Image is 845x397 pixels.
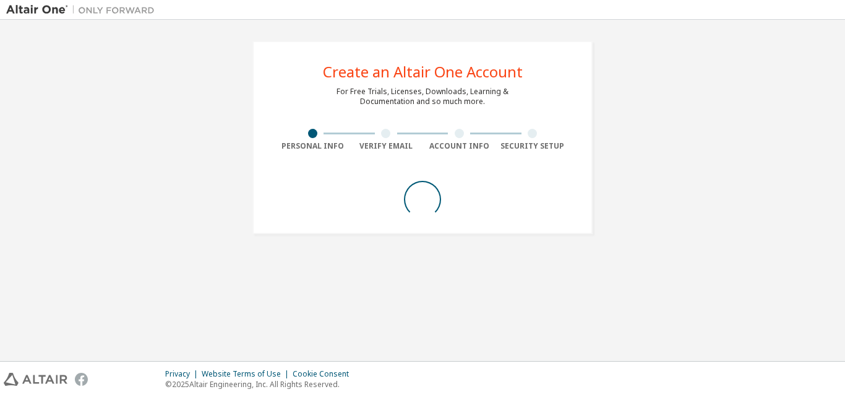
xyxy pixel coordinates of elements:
[165,379,356,390] p: © 2025 Altair Engineering, Inc. All Rights Reserved.
[165,369,202,379] div: Privacy
[337,87,508,107] div: For Free Trials, Licenses, Downloads, Learning & Documentation and so much more.
[276,141,350,151] div: Personal Info
[350,141,423,151] div: Verify Email
[4,373,67,386] img: altair_logo.svg
[293,369,356,379] div: Cookie Consent
[422,141,496,151] div: Account Info
[75,373,88,386] img: facebook.svg
[6,4,161,16] img: Altair One
[323,64,523,79] div: Create an Altair One Account
[496,141,570,151] div: Security Setup
[202,369,293,379] div: Website Terms of Use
